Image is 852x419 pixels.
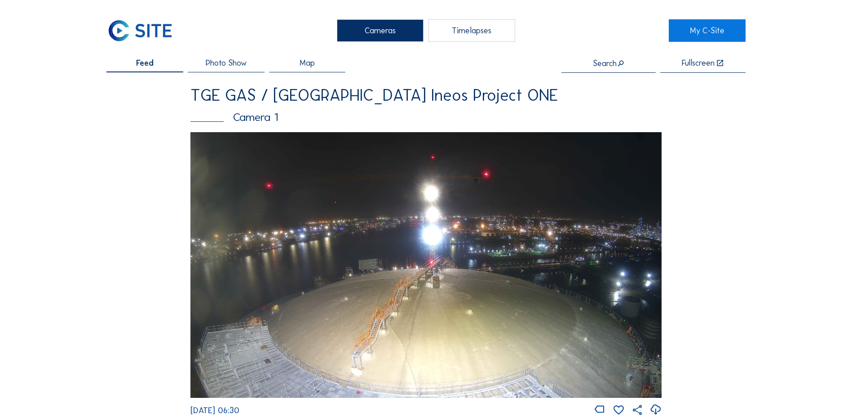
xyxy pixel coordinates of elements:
a: My C-Site [669,19,746,42]
div: Cameras [337,19,424,42]
span: [DATE] 06:30 [190,406,239,415]
span: Feed [136,59,154,67]
span: Photo Show [206,59,247,67]
div: TGE GAS / [GEOGRAPHIC_DATA] Ineos Project ONE [190,87,662,103]
a: C-SITE Logo [106,19,183,42]
span: Map [300,59,315,67]
div: Camera 1 [190,111,662,123]
img: Image [190,132,662,397]
div: Fullscreen [682,59,715,67]
img: C-SITE Logo [106,19,173,42]
div: Timelapses [428,19,515,42]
